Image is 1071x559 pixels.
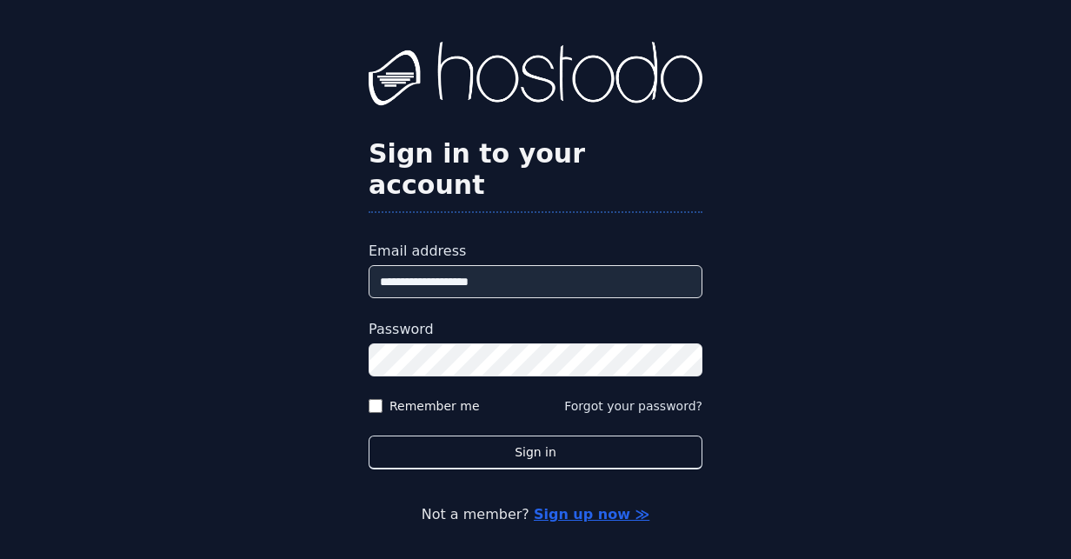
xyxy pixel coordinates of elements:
h2: Sign in to your account [369,138,702,201]
label: Password [369,319,702,340]
a: Sign up now ≫ [534,506,649,522]
button: Forgot your password? [564,397,702,415]
button: Sign in [369,436,702,469]
p: Not a member? [70,504,1001,525]
label: Remember me [389,397,480,415]
label: Email address [369,241,702,262]
img: Hostodo [369,42,702,111]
